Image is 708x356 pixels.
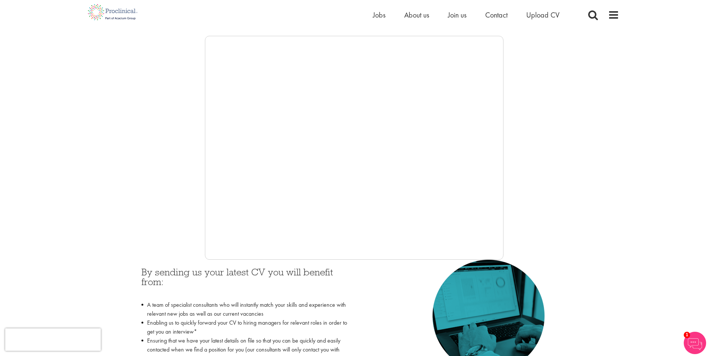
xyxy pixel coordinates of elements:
li: Enabling us to quickly forward your CV to hiring managers for relevant roles in order to get you ... [141,318,349,336]
iframe: reCAPTCHA [5,328,101,351]
span: 1 [684,332,690,338]
a: Join us [448,10,467,20]
img: Chatbot [684,332,706,354]
li: A team of specialist consultants who will instantly match your skills and experience with relevan... [141,300,349,318]
a: Jobs [373,10,386,20]
a: About us [404,10,429,20]
a: Upload CV [526,10,559,20]
a: Contact [485,10,508,20]
h3: By sending us your latest CV you will benefit from: [141,267,349,297]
